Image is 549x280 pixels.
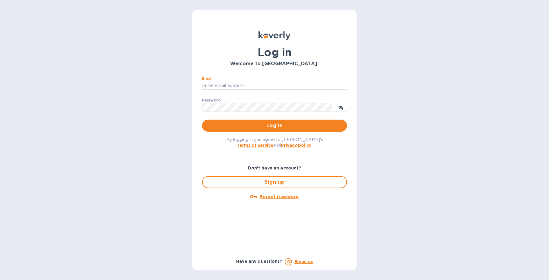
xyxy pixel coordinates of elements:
[202,46,347,59] h1: Log in
[236,259,282,264] b: Have any questions?
[202,120,347,132] button: Log in
[248,166,301,170] b: Don't have an account?
[207,179,342,186] span: Sign up
[260,194,299,199] u: Forgot password
[335,101,347,113] button: toggle password visibility
[202,176,347,188] button: Sign up
[202,61,347,67] h3: Welcome to [GEOGRAPHIC_DATA]!
[237,143,273,148] a: Terms of service
[281,143,311,148] a: Privacy policy
[202,81,347,90] input: Enter email address
[202,77,213,80] label: Email
[226,137,323,148] span: By logging in you agree to [PERSON_NAME]'s and .
[202,98,220,102] label: Password
[207,122,342,129] span: Log in
[258,31,291,40] img: Koverly
[294,259,313,264] a: Email us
